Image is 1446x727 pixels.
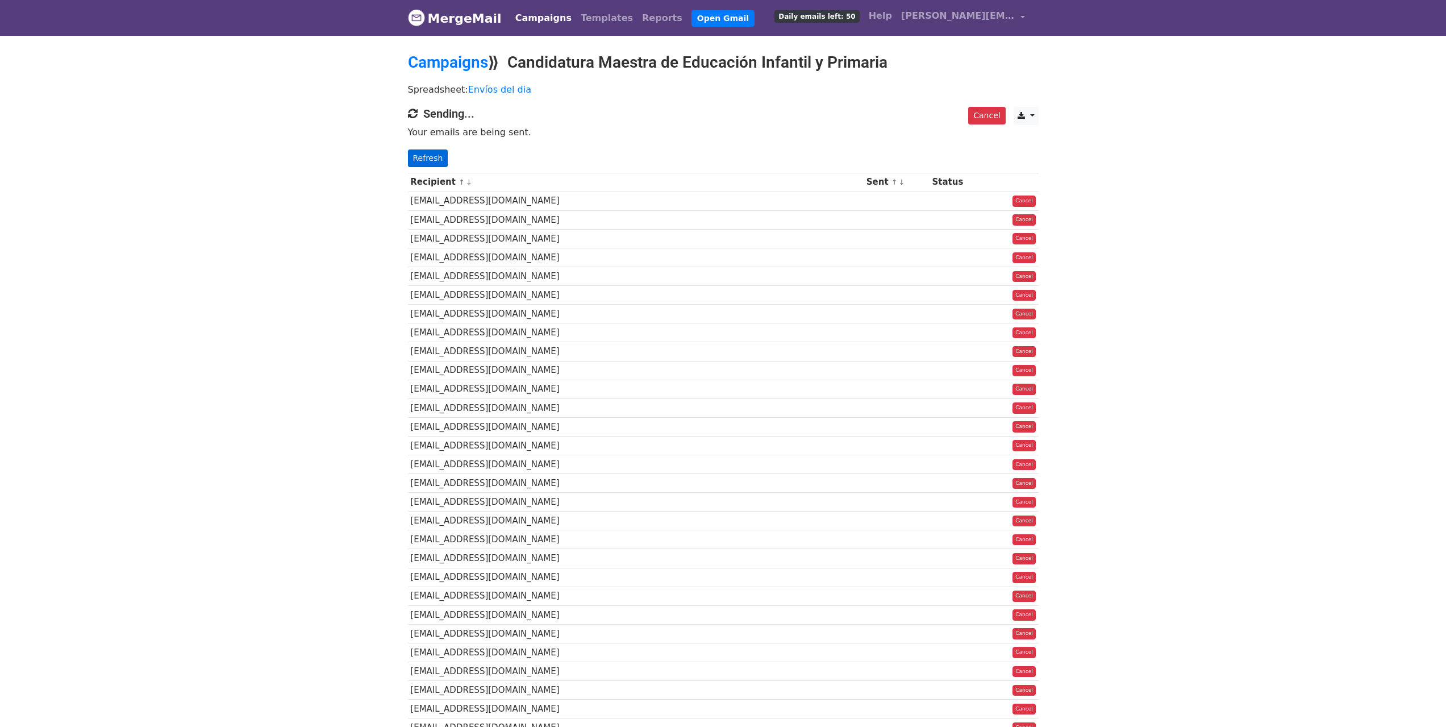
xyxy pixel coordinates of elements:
[1012,685,1036,696] a: Cancel
[408,662,864,681] td: [EMAIL_ADDRESS][DOMAIN_NAME]
[408,9,425,26] img: MergeMail logo
[408,342,864,361] td: [EMAIL_ADDRESS][DOMAIN_NAME]
[408,53,488,72] a: Campaigns
[459,178,465,186] a: ↑
[1012,233,1036,244] a: Cancel
[408,173,864,192] th: Recipient
[1012,271,1036,283] a: Cancel
[1012,628,1036,639] a: Cancel
[1389,672,1446,727] div: Widget de chat
[1012,553,1036,564] a: Cancel
[1012,609,1036,621] a: Cancel
[408,624,864,643] td: [EMAIL_ADDRESS][DOMAIN_NAME]
[408,323,864,342] td: [EMAIL_ADDRESS][DOMAIN_NAME]
[408,681,864,700] td: [EMAIL_ADDRESS][DOMAIN_NAME]
[1012,309,1036,320] a: Cancel
[408,286,864,305] td: [EMAIL_ADDRESS][DOMAIN_NAME]
[408,107,1039,121] h4: Sending...
[511,7,576,30] a: Campaigns
[408,474,864,493] td: [EMAIL_ADDRESS][DOMAIN_NAME]
[1012,252,1036,264] a: Cancel
[408,380,864,398] td: [EMAIL_ADDRESS][DOMAIN_NAME]
[1012,402,1036,414] a: Cancel
[408,149,448,167] a: Refresh
[408,700,864,718] td: [EMAIL_ADDRESS][DOMAIN_NAME]
[408,436,864,455] td: [EMAIL_ADDRESS][DOMAIN_NAME]
[408,267,864,286] td: [EMAIL_ADDRESS][DOMAIN_NAME]
[576,7,637,30] a: Templates
[408,192,864,210] td: [EMAIL_ADDRESS][DOMAIN_NAME]
[1012,459,1036,471] a: Cancel
[1012,440,1036,451] a: Cancel
[930,173,986,192] th: Status
[864,5,897,27] a: Help
[408,455,864,474] td: [EMAIL_ADDRESS][DOMAIN_NAME]
[408,229,864,248] td: [EMAIL_ADDRESS][DOMAIN_NAME]
[864,173,930,192] th: Sent
[408,361,864,380] td: [EMAIL_ADDRESS][DOMAIN_NAME]
[1012,497,1036,508] a: Cancel
[1012,327,1036,339] a: Cancel
[691,10,755,27] a: Open Gmail
[408,643,864,662] td: [EMAIL_ADDRESS][DOMAIN_NAME]
[1012,704,1036,715] a: Cancel
[1012,591,1036,602] a: Cancel
[1012,384,1036,395] a: Cancel
[891,178,898,186] a: ↑
[1012,214,1036,226] a: Cancel
[1012,534,1036,546] a: Cancel
[408,126,1039,138] p: Your emails are being sent.
[408,53,1039,72] h2: ⟫ Candidatura Maestra de Educación Infantil y Primaria
[408,305,864,323] td: [EMAIL_ADDRESS][DOMAIN_NAME]
[899,178,905,186] a: ↓
[408,248,864,267] td: [EMAIL_ADDRESS][DOMAIN_NAME]
[1012,346,1036,358] a: Cancel
[1012,516,1036,527] a: Cancel
[774,10,859,23] span: Daily emails left: 50
[637,7,687,30] a: Reports
[408,512,864,530] td: [EMAIL_ADDRESS][DOMAIN_NAME]
[408,6,502,30] a: MergeMail
[408,84,1039,95] p: Spreadsheet:
[408,210,864,229] td: [EMAIL_ADDRESS][DOMAIN_NAME]
[1012,647,1036,658] a: Cancel
[1012,365,1036,376] a: Cancel
[466,178,472,186] a: ↓
[968,107,1005,124] a: Cancel
[408,605,864,624] td: [EMAIL_ADDRESS][DOMAIN_NAME]
[408,417,864,436] td: [EMAIL_ADDRESS][DOMAIN_NAME]
[1012,421,1036,433] a: Cancel
[408,493,864,512] td: [EMAIL_ADDRESS][DOMAIN_NAME]
[1012,290,1036,301] a: Cancel
[408,398,864,417] td: [EMAIL_ADDRESS][DOMAIN_NAME]
[897,5,1030,31] a: [PERSON_NAME][EMAIL_ADDRESS][PERSON_NAME][DOMAIN_NAME]
[408,587,864,605] td: [EMAIL_ADDRESS][DOMAIN_NAME]
[408,530,864,549] td: [EMAIL_ADDRESS][DOMAIN_NAME]
[1012,666,1036,678] a: Cancel
[1012,478,1036,489] a: Cancel
[770,5,864,27] a: Daily emails left: 50
[1389,672,1446,727] iframe: Chat Widget
[468,84,531,95] a: Envíos del dia
[1012,196,1036,207] a: Cancel
[901,9,1015,23] span: [PERSON_NAME][EMAIL_ADDRESS][PERSON_NAME][DOMAIN_NAME]
[408,549,864,568] td: [EMAIL_ADDRESS][DOMAIN_NAME]
[408,568,864,587] td: [EMAIL_ADDRESS][DOMAIN_NAME]
[1012,572,1036,583] a: Cancel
